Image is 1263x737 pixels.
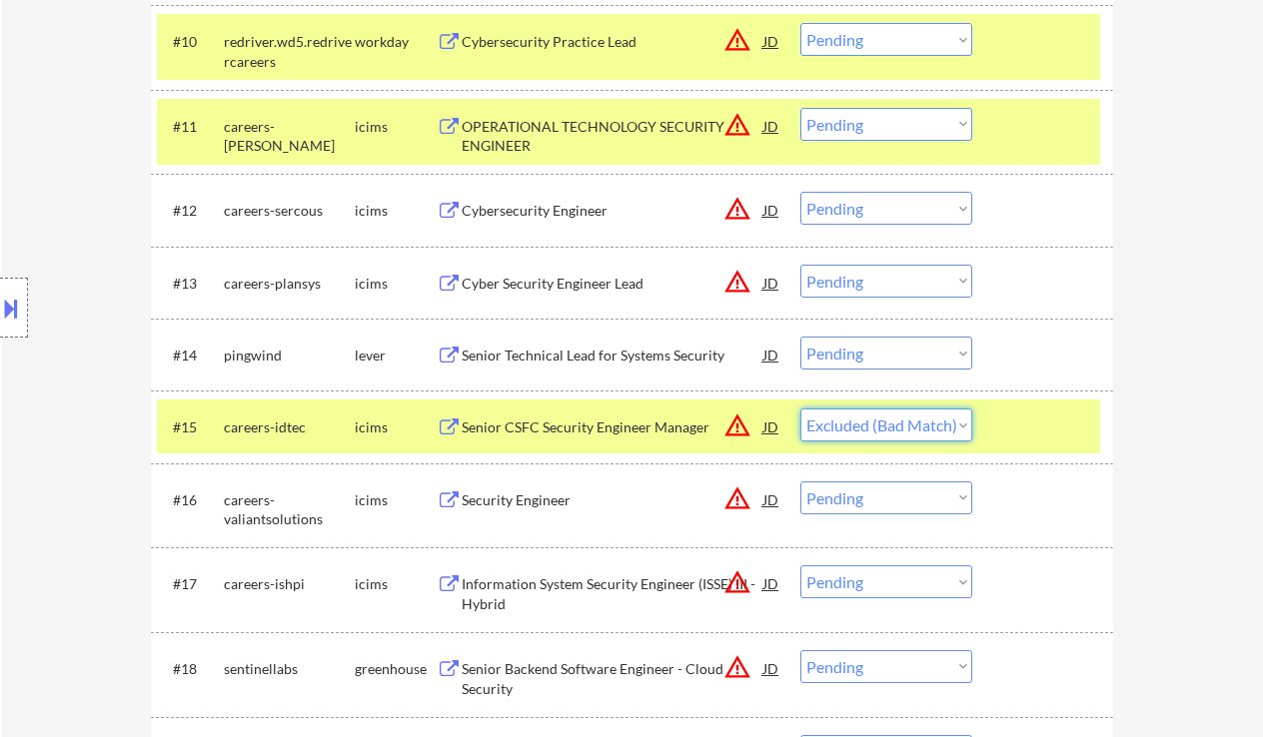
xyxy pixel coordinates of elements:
[462,417,763,437] div: Senior CSFC Security Engineer Manager
[723,484,751,512] button: warning_amber
[462,32,763,52] div: Cybersecurity Practice Lead
[462,490,763,510] div: Security Engineer
[173,117,208,137] div: #11
[462,659,763,698] div: Senior Backend Software Engineer - Cloud Security
[355,32,437,52] div: workday
[761,192,781,228] div: JD
[462,117,763,156] div: OPERATIONAL TECHNOLOGY SECURITY ENGINEER
[355,574,437,594] div: icims
[355,117,437,137] div: icims
[355,346,437,366] div: lever
[173,32,208,52] div: #10
[761,108,781,144] div: JD
[173,659,208,679] div: #18
[355,274,437,294] div: icims
[173,490,208,510] div: #16
[723,411,751,439] button: warning_amber
[224,574,355,594] div: careers-ishpi
[355,417,437,437] div: icims
[224,32,355,71] div: redriver.wd5.redrivercareers
[723,568,751,596] button: warning_amber
[173,574,208,594] div: #17
[224,117,355,156] div: careers-[PERSON_NAME]
[723,653,751,681] button: warning_amber
[462,274,763,294] div: Cyber Security Engineer Lead
[761,481,781,517] div: JD
[761,265,781,301] div: JD
[723,26,751,54] button: warning_amber
[761,565,781,601] div: JD
[355,201,437,221] div: icims
[761,650,781,686] div: JD
[723,268,751,296] button: warning_amber
[761,23,781,59] div: JD
[462,346,763,366] div: Senior Technical Lead for Systems Security
[723,195,751,223] button: warning_amber
[355,490,437,510] div: icims
[224,490,355,529] div: careers-valiantsolutions
[462,201,763,221] div: Cybersecurity Engineer
[761,337,781,372] div: JD
[723,111,751,139] button: warning_amber
[462,574,763,613] div: Information System Security Engineer (ISSE) III - Hybrid
[355,659,437,679] div: greenhouse
[224,659,355,679] div: sentinellabs
[761,408,781,444] div: JD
